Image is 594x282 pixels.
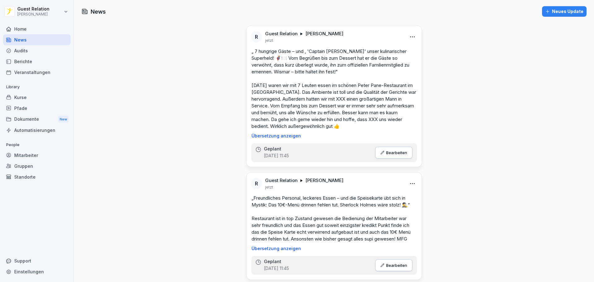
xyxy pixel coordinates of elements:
div: Support [3,255,71,266]
button: Bearbeiten [375,147,412,158]
a: Automatisierungen [3,125,71,136]
h1: News [91,7,106,16]
p: People [3,140,71,150]
p: „ 7 hungrige Gäste – und , 'Captain [PERSON_NAME]' unser kulinarischer Superheld! 🦸‍♂️🍽️ Vom Begr... [252,48,417,130]
p: Geplant [264,146,281,151]
div: R [251,178,262,189]
a: Einstellungen [3,266,71,277]
a: Audits [3,45,71,56]
a: Mitarbeiter [3,150,71,161]
button: Bearbeiten [375,259,412,271]
p: [PERSON_NAME] [305,177,343,184]
p: Bearbeiten [386,150,407,155]
p: Library [3,82,71,92]
button: Neues Update [542,6,587,17]
a: DokumenteNew [3,114,71,125]
a: Berichte [3,56,71,67]
p: [DATE] 11:45 [264,265,289,271]
a: Veranstaltungen [3,67,71,78]
div: Neues Update [545,8,583,15]
p: Guest Relation [17,7,49,12]
p: jetzt [265,38,273,43]
p: [PERSON_NAME] [17,12,49,16]
p: Guest Relation [265,31,298,37]
p: [PERSON_NAME] [305,31,343,37]
a: Home [3,24,71,34]
div: R [251,31,262,42]
a: News [3,34,71,45]
p: „Freundliches Personal, leckeres Essen – und die Speisekarte übt sich in Mystik: Das 10€-Menü dri... [252,195,417,242]
a: Standorte [3,171,71,182]
p: Übersetzung anzeigen [252,133,417,138]
a: Kurse [3,92,71,103]
p: Bearbeiten [386,263,407,268]
div: Dokumente [3,114,71,125]
p: Geplant [264,259,281,264]
p: Übersetzung anzeigen [252,246,417,251]
p: Guest Relation [265,177,298,184]
a: Gruppen [3,161,71,171]
div: New [58,116,69,123]
p: [DATE] 11:45 [264,153,289,159]
a: Pfade [3,103,71,114]
p: jetzt [265,185,273,190]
